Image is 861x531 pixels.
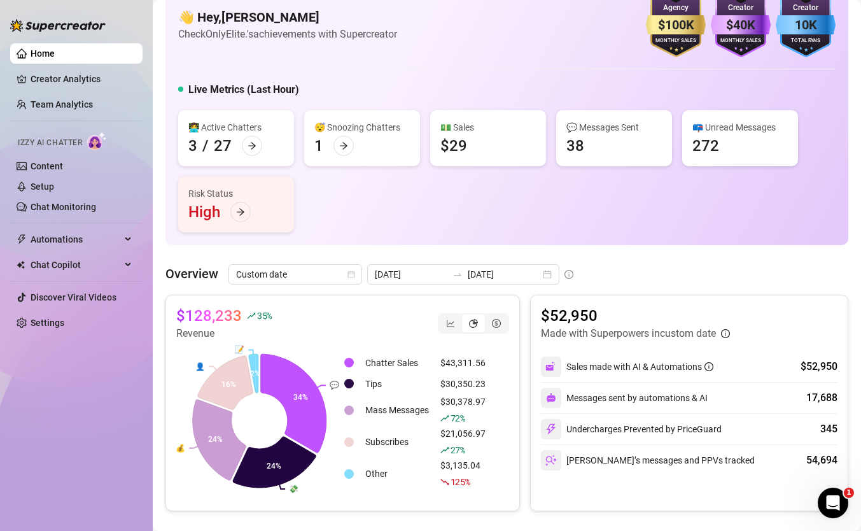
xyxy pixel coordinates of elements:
[236,208,245,216] span: arrow-right
[339,141,348,150] span: arrow-right
[18,137,82,149] span: Izzy AI Chatter
[188,120,284,134] div: 👩‍💻 Active Chatters
[440,120,536,134] div: 💵 Sales
[566,120,662,134] div: 💬 Messages Sent
[446,319,455,328] span: line-chart
[178,8,397,26] h4: 👋 Hey, [PERSON_NAME]
[87,132,107,150] img: AI Chatter
[330,380,339,390] text: 💬
[176,326,272,341] article: Revenue
[704,362,713,371] span: info-circle
[440,446,449,455] span: rise
[541,419,722,439] div: Undercharges Prevented by PriceGuard
[360,395,434,425] td: Mass Messages
[176,306,242,326] article: $128,233
[375,267,447,281] input: Start date
[438,313,509,334] div: segmented control
[257,309,272,322] span: 35 %
[646,2,706,14] div: Agency
[711,2,771,14] div: Creator
[844,488,854,498] span: 1
[541,388,708,408] div: Messages sent by automations & AI
[451,444,465,456] span: 27 %
[469,319,478,328] span: pie-chart
[31,202,96,212] a: Chat Monitoring
[31,48,55,59] a: Home
[360,427,434,457] td: Subscribes
[31,318,64,328] a: Settings
[360,374,434,393] td: Tips
[176,443,185,453] text: 💰
[236,265,354,284] span: Custom date
[248,141,256,150] span: arrow-right
[776,37,836,45] div: Total Fans
[314,136,323,156] div: 1
[776,2,836,14] div: Creator
[440,478,449,486] span: fall
[452,269,463,280] span: to
[468,267,540,281] input: End date
[545,361,557,372] img: svg%3e
[10,19,106,32] img: logo-BBDzfeDw.svg
[692,136,719,156] div: 272
[564,270,573,279] span: info-circle
[545,455,557,466] img: svg%3e
[541,306,730,326] article: $52,950
[235,344,244,354] text: 📝
[776,15,836,35] div: 10K
[195,362,205,371] text: 👤
[440,458,486,489] div: $3,135.04
[711,15,771,35] div: $40K
[247,311,256,320] span: rise
[314,120,410,134] div: 😴 Snoozing Chatters
[692,120,788,134] div: 📪 Unread Messages
[721,329,730,338] span: info-circle
[440,377,486,391] div: $30,350.23
[188,82,299,97] h5: Live Metrics (Last Hour)
[178,26,397,42] article: Check OnlyElite.'s achievements with Supercreator
[17,234,27,244] span: thunderbolt
[31,229,121,250] span: Automations
[31,255,121,275] span: Chat Copilot
[541,326,716,341] article: Made with Superpowers in custom date
[31,161,63,171] a: Content
[289,484,298,493] text: 💸
[347,271,355,278] span: calendar
[818,488,848,518] iframe: Intercom live chat
[546,393,556,403] img: svg%3e
[820,421,837,437] div: 345
[492,319,501,328] span: dollar-circle
[451,476,470,488] span: 125 %
[188,136,197,156] div: 3
[31,292,116,302] a: Discover Viral Videos
[188,187,284,201] div: Risk Status
[440,136,467,156] div: $29
[17,260,25,269] img: Chat Copilot
[165,264,218,283] article: Overview
[646,37,706,45] div: Monthly Sales
[31,99,93,110] a: Team Analytics
[31,69,132,89] a: Creator Analytics
[711,37,771,45] div: Monthly Sales
[360,353,434,372] td: Chatter Sales
[541,450,755,471] div: [PERSON_NAME]’s messages and PPVs tracked
[801,359,837,374] div: $52,950
[646,15,706,35] div: $100K
[451,412,465,424] span: 72 %
[545,423,557,435] img: svg%3e
[31,181,54,192] a: Setup
[440,356,486,370] div: $43,311.56
[214,136,232,156] div: 27
[566,360,713,374] div: Sales made with AI & Automations
[360,458,434,489] td: Other
[440,427,486,457] div: $21,056.97
[806,453,837,468] div: 54,694
[452,269,463,280] span: swap-right
[440,395,486,425] div: $30,378.97
[806,390,837,406] div: 17,688
[440,414,449,423] span: rise
[566,136,584,156] div: 38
